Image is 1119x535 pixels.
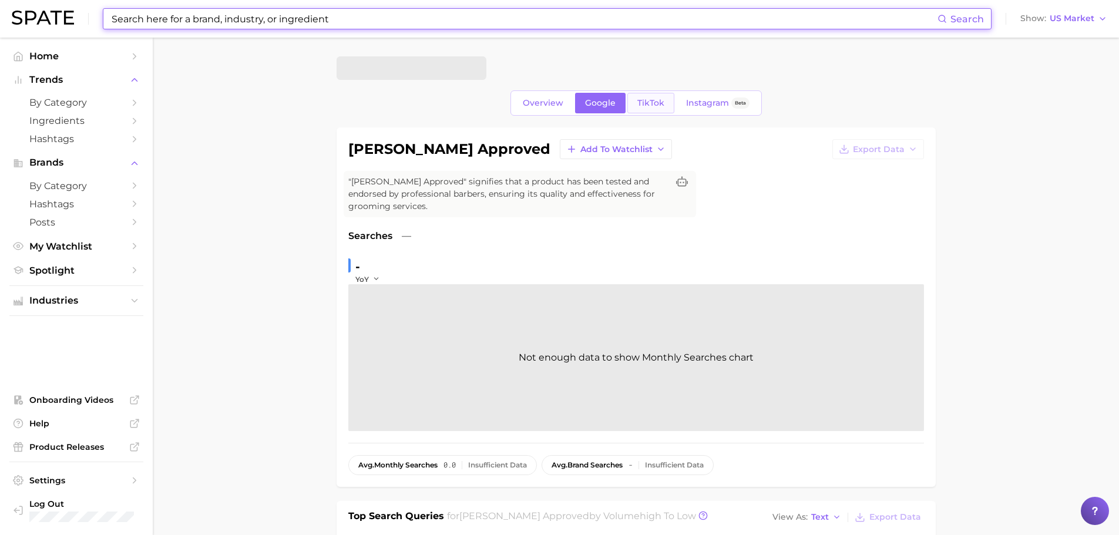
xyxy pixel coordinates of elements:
[9,472,143,489] a: Settings
[348,284,924,431] div: Not enough data to show Monthly Searches chart
[459,510,589,521] span: [PERSON_NAME] approved
[348,455,537,475] button: avg.monthly searches0.0Insufficient Data
[769,510,845,525] button: View AsText
[29,217,123,228] span: Posts
[29,133,123,144] span: Hashtags
[1020,15,1046,22] span: Show
[355,274,381,284] button: YoY
[9,391,143,409] a: Onboarding Videos
[9,438,143,456] a: Product Releases
[9,47,143,65] a: Home
[355,274,369,284] span: YoY
[29,198,123,210] span: Hashtags
[29,442,123,452] span: Product Releases
[1017,11,1110,26] button: ShowUS Market
[585,98,616,108] span: Google
[627,93,674,113] a: TikTok
[580,144,653,154] span: Add to Watchlist
[637,98,664,108] span: TikTok
[9,495,143,526] a: Log out. Currently logged in with e-mail anna.katsnelson@mane.com.
[9,213,143,231] a: Posts
[9,195,143,213] a: Hashtags
[29,115,123,126] span: Ingredients
[29,418,123,429] span: Help
[29,157,123,168] span: Brands
[772,514,808,520] span: View As
[29,395,123,405] span: Onboarding Videos
[29,265,123,276] span: Spotlight
[348,509,444,526] h1: Top Search Queries
[542,455,714,475] button: avg.brand searches-Insufficient Data
[29,475,123,486] span: Settings
[29,295,123,306] span: Industries
[358,461,438,469] span: monthly searches
[811,514,829,520] span: Text
[869,512,921,522] span: Export Data
[9,93,143,112] a: by Category
[29,499,149,509] span: Log Out
[9,71,143,89] button: Trends
[29,51,123,62] span: Home
[9,292,143,309] button: Industries
[348,229,392,243] span: Searches
[735,98,746,108] span: Beta
[832,139,924,159] button: Export Data
[676,93,760,113] a: InstagramBeta
[686,98,729,108] span: Instagram
[523,98,563,108] span: Overview
[29,75,123,85] span: Trends
[348,142,550,156] h1: [PERSON_NAME] approved
[9,112,143,130] a: Ingredients
[12,11,74,25] img: SPATE
[552,460,567,469] abbr: average
[1050,15,1094,22] span: US Market
[358,460,374,469] abbr: average
[355,257,388,276] div: -
[9,415,143,432] a: Help
[950,14,984,25] span: Search
[552,461,623,469] span: brand searches
[629,461,633,469] span: -
[560,139,672,159] button: Add to Watchlist
[29,180,123,191] span: by Category
[853,144,905,154] span: Export Data
[575,93,626,113] a: Google
[110,9,937,29] input: Search here for a brand, industry, or ingredient
[9,237,143,255] a: My Watchlist
[402,229,411,243] span: —
[468,461,527,469] div: Insufficient Data
[645,461,704,469] div: Insufficient Data
[9,261,143,280] a: Spotlight
[29,241,123,252] span: My Watchlist
[9,154,143,171] button: Brands
[640,510,696,521] span: high to low
[852,509,923,526] button: Export Data
[443,461,456,469] span: 0.0
[447,509,696,526] h2: for by Volume
[513,93,573,113] a: Overview
[348,176,668,213] span: "[PERSON_NAME] Approved" signifies that a product has been tested and endorsed by professional ba...
[29,97,123,108] span: by Category
[9,130,143,148] a: Hashtags
[9,177,143,195] a: by Category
